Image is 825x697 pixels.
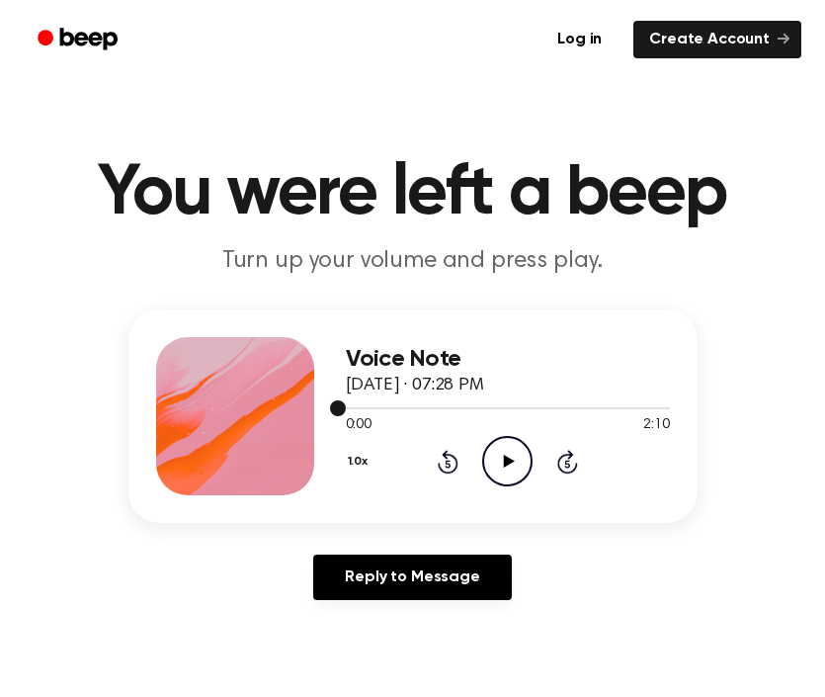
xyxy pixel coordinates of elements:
[346,377,484,394] span: [DATE] · 07:28 PM
[537,17,621,62] a: Log in
[313,555,511,600] a: Reply to Message
[24,21,135,59] a: Beep
[346,346,670,373] h3: Voice Note
[643,415,669,436] span: 2:10
[24,158,801,229] h1: You were left a beep
[633,21,801,58] a: Create Account
[346,445,375,479] button: 1.0x
[34,245,792,278] p: Turn up your volume and press play.
[346,415,371,436] span: 0:00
